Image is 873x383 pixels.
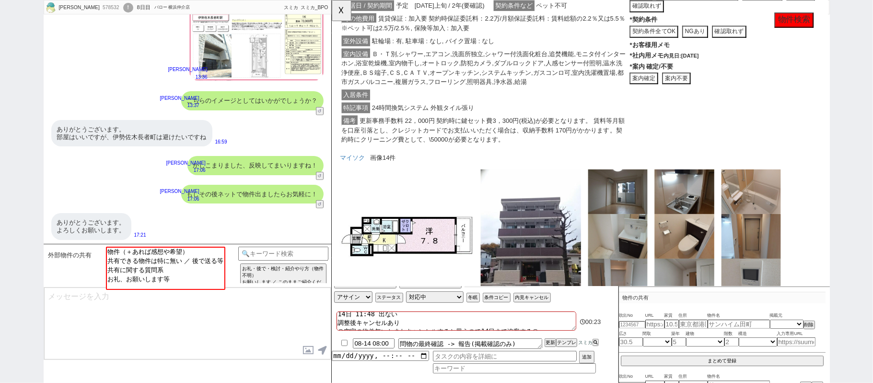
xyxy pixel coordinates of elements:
[187,156,324,175] div: かしこまりました、反映してまいりますね！
[483,293,511,302] button: 条件コピー
[419,230,483,278] img: 1738910615728_7163470_7.jpg
[770,312,783,320] span: 掲載元
[51,213,131,239] div: ありがとうございます。 よろしくお願いします。
[218,0,256,12] span: ペット不可
[619,337,643,347] input: 30.5
[686,330,724,338] span: 建物
[777,337,815,347] input: https://suumo.jp/chintai/jnc_000022489271
[347,230,411,278] img: 1738910615728_7163470_6.jpg
[619,292,826,303] p: 物件の共有
[11,52,41,64] span: 室内設備
[320,55,528,65] p: * 社内用メモ
[240,263,327,301] button: お礼・後で・検討・紹介やり方（物件不明） お願いします ／ このままご紹介ください (物件への感想)
[320,44,528,53] p: * お客様用メモ
[58,4,100,12] div: [PERSON_NAME]
[166,159,206,167] p: [PERSON_NAME]
[160,188,199,195] p: [PERSON_NAME]
[181,91,324,110] div: こちらのイメージとしてはいかがでしょうか？
[100,4,121,12] div: 578532
[419,278,483,326] img: 1738910615728_7163470_10.jpg
[123,3,133,12] div: !
[107,266,224,275] option: 共有に関する質問系
[545,338,556,347] button: 更新
[168,73,208,81] p: 13:36
[347,182,411,230] img: 1738910615728_7163470_3.jpg
[11,124,315,156] span: 更新事務手数料 22，000円 契約時に鍵セット費3，300円(税込)が必要となります。 賃料等月額を口座引落とし、クレジットカードでお支払いいただく場合は、収納手数料 170円がかかります。契...
[11,38,41,50] span: 室外設備
[107,248,224,257] option: 物件（＋あれば感想や希望）
[619,373,645,381] span: 吹出No
[739,330,777,338] span: 構造
[41,38,177,50] span: 駐輪場 : 有, 駐車場 : なし, バイク置場 : なし
[357,57,395,64] small: 内見日:[DATE]
[419,182,483,230] img: 1738910615728_7163470_4.jpg
[672,337,686,347] input: 5
[301,5,328,10] span: スミカ_BPO
[320,0,357,13] button: 確認取れず
[11,0,67,12] span: 入居日 / 契約期間
[134,231,146,239] p: 17:21
[284,5,298,10] span: スミカ
[181,185,324,204] div: もしその後ネットで物件出ましたらお気軽に！
[107,275,224,284] option: お礼、お願いします等
[160,195,199,203] p: 17:06
[433,363,596,373] input: キーワード
[48,251,92,259] span: 外部物件の共有
[619,330,643,338] span: 広さ
[433,351,577,361] input: タスクの内容を詳細に
[316,172,324,180] button: ↺
[355,78,386,91] button: 案内不要
[513,293,551,302] button: 内見キャンセル
[107,257,224,266] option: 共有できる物件は特に無い ／ 後で送る等
[215,138,227,146] p: 16:59
[276,182,339,230] img: 1738910615728_7163470_2.jpg
[619,321,645,328] input: 1234567
[803,321,815,329] button: 削除
[9,182,152,326] img: 1738910615728_7163470_0.jpg
[577,340,593,345] span: スミカ
[154,4,190,12] div: バロー 横浜仲介店
[619,312,645,320] span: 吹出No
[160,95,199,102] p: [PERSON_NAME]
[316,200,324,208] button: ↺
[664,312,679,320] span: 家賃
[724,337,739,347] input: 2
[777,330,815,338] span: 入力専用URL
[579,351,594,363] button: 追加
[11,110,41,122] span: 特記事項
[160,182,268,326] img: 1738910615728_7163470_1.jpg
[347,278,411,326] img: 1738910615728_7163470_9.jpg
[466,293,480,302] button: 冬眠
[160,102,199,109] p: 13:37
[409,28,446,41] button: 確認取れず
[320,78,351,91] button: 案内確定
[41,166,69,174] span: 画像14件
[724,330,739,338] span: 階数
[679,320,708,329] input: 東京都港区海岸３
[645,373,664,381] span: URL
[672,330,686,338] span: 築年
[276,278,339,326] img: 1738910615728_7163470_8.jpg
[377,28,405,41] button: NGあり
[166,167,206,174] p: 17:06
[679,312,708,320] span: 住所
[276,230,339,278] img: 1738910615728_7163470_5.jpg
[320,67,528,76] p: *案内 確定/不要
[41,110,155,122] span: 24時間換気システム 外観タイル張り
[11,96,41,108] span: 入居条件
[320,16,528,26] p: * 契約条件
[189,1,324,81] img: c19fa2c1-5017-4b2f-9878-9eabb93ca9bc.jpg
[708,373,770,381] span: 物件名
[645,320,664,329] input: https://suumo.jp/chintai/jnc_000022489271
[476,13,518,30] button: 物件検索
[316,107,324,115] button: ↺
[46,2,56,13] img: 0m01e81024725199a8c2b3d3b662cd575db5dd43c83d2a
[320,28,372,41] button: 契約条件全てOK
[51,120,212,146] div: ありがとうございます。 部屋はいいですが、伊勢佐木長者町は避けたいですね
[238,247,329,261] input: 🔍キーワード検索
[556,338,577,347] button: テンプレ
[664,320,679,329] input: 10.5
[621,356,824,366] button: まとめて登録
[168,66,208,73] p: [PERSON_NAME]
[137,4,151,12] div: 8日目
